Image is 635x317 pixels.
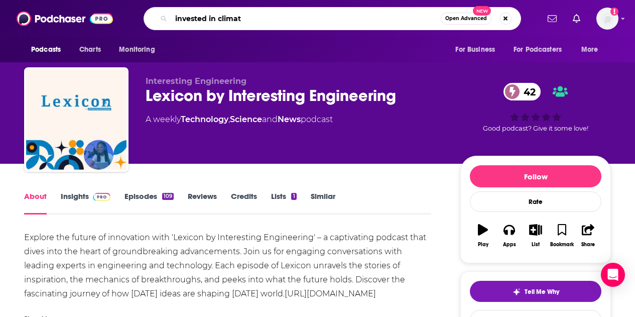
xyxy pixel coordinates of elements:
button: Follow [470,165,601,187]
span: Charts [79,43,101,57]
a: Episodes109 [124,191,174,215]
span: Good podcast? Give it some love! [483,125,588,132]
span: , [228,115,230,124]
span: More [581,43,598,57]
span: and [262,115,278,124]
button: open menu [574,40,611,59]
div: A weekly podcast [146,114,333,126]
div: Rate [470,191,601,212]
span: New [473,6,491,16]
img: Podchaser - Follow, Share and Rate Podcasts [17,9,113,28]
button: open menu [24,40,74,59]
a: InsightsPodchaser Pro [61,191,110,215]
a: 42 [503,83,541,100]
a: News [278,115,301,124]
span: 42 [514,83,541,100]
div: Bookmark [550,242,574,248]
div: List [532,242,540,248]
a: Show notifications dropdown [544,10,561,27]
a: Lists1 [271,191,296,215]
img: Podchaser Pro [93,193,110,201]
button: Play [470,218,496,254]
div: Share [581,242,595,248]
button: List [523,218,549,254]
button: Share [575,218,601,254]
span: Logged in as CierraSunPR [596,8,618,30]
div: 1 [291,193,296,200]
a: Charts [73,40,107,59]
span: Interesting Engineering [146,76,246,86]
button: tell me why sparkleTell Me Why [470,281,601,302]
input: Search podcasts, credits, & more... [171,11,441,27]
button: Open AdvancedNew [441,13,491,25]
div: 42Good podcast? Give it some love! [460,76,611,139]
svg: Add a profile image [610,8,618,16]
img: tell me why sparkle [513,288,521,296]
a: Credits [231,191,257,215]
img: User Profile [596,8,618,30]
span: Tell Me Why [525,288,559,296]
span: Podcasts [31,43,61,57]
a: [URL][DOMAIN_NAME] [285,289,376,298]
button: open menu [448,40,507,59]
button: Show profile menu [596,8,618,30]
a: Similar [311,191,335,215]
button: open menu [112,40,168,59]
img: Lexicon by Interesting Engineering [26,69,126,170]
span: Monitoring [119,43,155,57]
div: 109 [162,193,174,200]
span: For Podcasters [514,43,562,57]
span: For Business [455,43,495,57]
button: Bookmark [549,218,575,254]
span: Open Advanced [445,16,487,21]
a: Science [230,115,262,124]
a: Technology [181,115,228,124]
a: About [24,191,47,215]
div: Search podcasts, credits, & more... [144,7,521,30]
div: Apps [503,242,516,248]
a: Reviews [188,191,217,215]
a: Show notifications dropdown [569,10,584,27]
div: Open Intercom Messenger [601,263,625,287]
button: Apps [496,218,522,254]
div: Play [478,242,488,248]
button: open menu [507,40,576,59]
div: Explore the future of innovation with 'Lexicon by Interesting Engineering' – a captivating podcas... [24,231,431,301]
